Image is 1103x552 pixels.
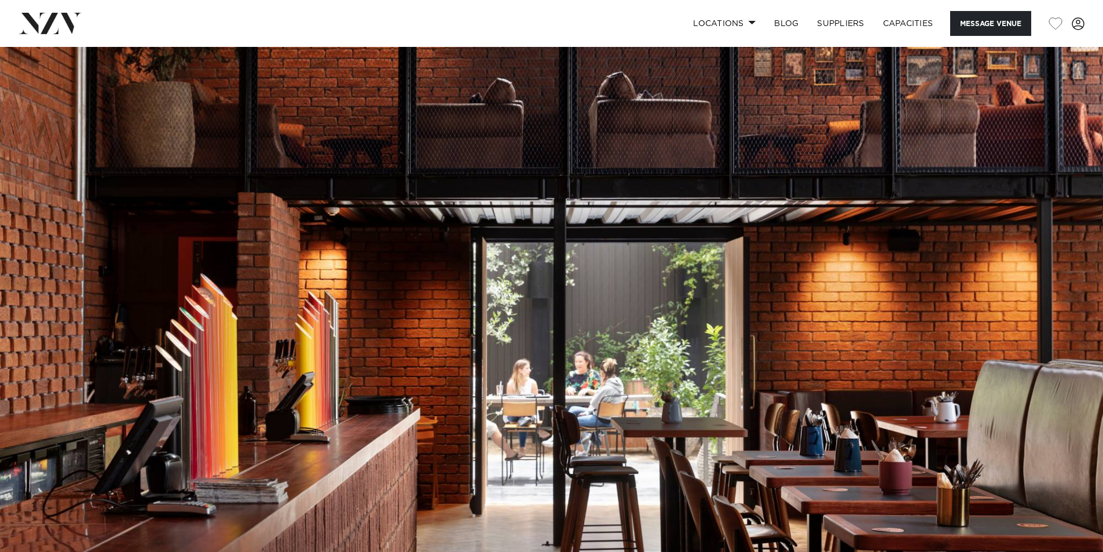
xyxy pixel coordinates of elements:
[874,11,943,36] a: Capacities
[19,13,82,34] img: nzv-logo.png
[808,11,873,36] a: SUPPLIERS
[950,11,1031,36] button: Message Venue
[765,11,808,36] a: BLOG
[684,11,765,36] a: Locations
